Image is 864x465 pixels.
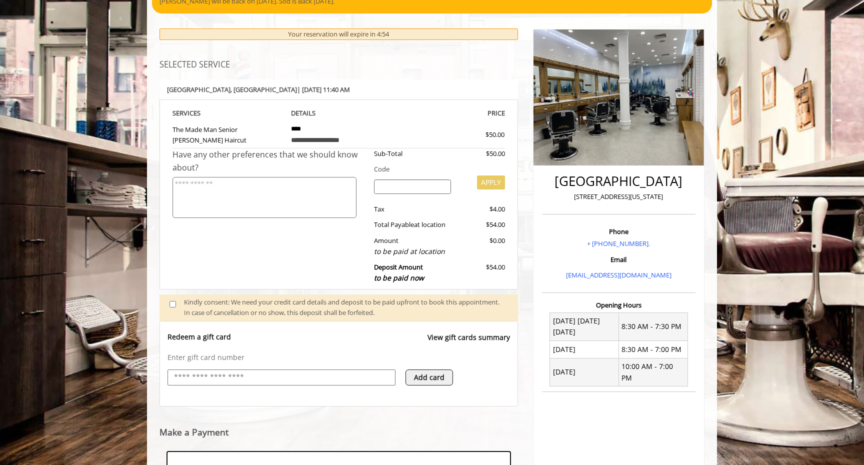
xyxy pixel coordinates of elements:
[544,228,693,235] h3: Phone
[458,219,504,230] div: $54.00
[184,297,508,318] div: Kindly consent: We need your credit card details and deposit to be paid upfront to book this appo...
[172,148,366,174] div: Have any other preferences that we should know about?
[197,108,200,117] span: S
[587,239,650,248] a: + [PHONE_NUMBER].
[544,191,693,202] p: [STREET_ADDRESS][US_STATE]
[394,107,505,119] th: PRICE
[458,204,504,214] div: $4.00
[550,358,619,386] td: [DATE]
[458,235,504,257] div: $0.00
[283,107,394,119] th: DETAILS
[167,85,350,94] b: [GEOGRAPHIC_DATA] | [DATE] 11:40 AM
[167,352,510,362] p: Enter gift card number
[366,164,505,174] div: Code
[159,427,228,437] label: Make a Payment
[167,332,231,342] p: Redeem a gift card
[374,246,451,257] div: to be paid at location
[405,369,453,385] button: Add card
[542,301,695,308] h3: Opening Hours
[458,262,504,283] div: $54.00
[230,85,297,94] span: , [GEOGRAPHIC_DATA]
[374,273,424,282] span: to be paid now
[566,270,671,279] a: [EMAIL_ADDRESS][DOMAIN_NAME]
[374,262,424,282] b: Deposit Amount
[172,119,283,148] td: The Made Man Senior [PERSON_NAME] Haircut
[550,341,619,358] td: [DATE]
[544,256,693,263] h3: Email
[477,175,505,189] button: APPLY
[366,204,459,214] div: Tax
[159,28,518,40] div: Your reservation will expire in 4:54
[550,312,619,341] td: [DATE] [DATE] [DATE]
[618,312,687,341] td: 8:30 AM - 7:30 PM
[544,174,693,188] h2: [GEOGRAPHIC_DATA]
[159,60,518,69] h3: SELECTED SERVICE
[366,219,459,230] div: Total Payable
[366,148,459,159] div: Sub-Total
[618,341,687,358] td: 8:30 AM - 7:00 PM
[366,235,459,257] div: Amount
[414,220,445,229] span: at location
[458,148,504,159] div: $50.00
[618,358,687,386] td: 10:00 AM - 7:00 PM
[449,129,504,140] div: $50.00
[172,107,283,119] th: SERVICE
[427,332,510,352] a: View gift cards summary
